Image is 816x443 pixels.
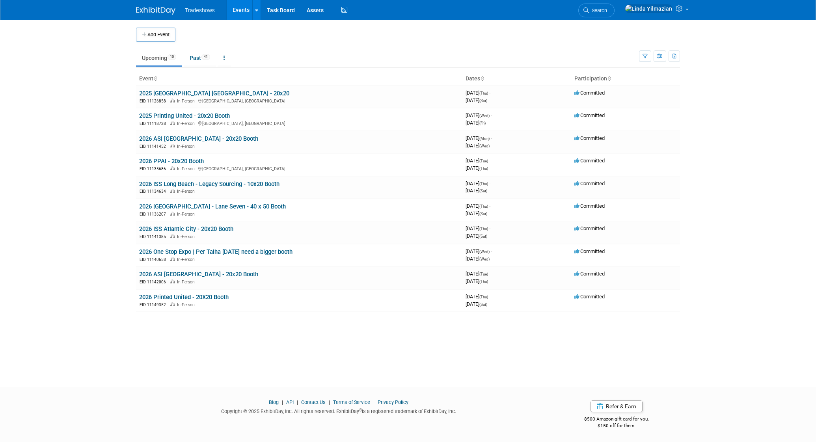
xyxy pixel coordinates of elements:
span: EID: 11142006 [140,280,169,284]
span: Committed [574,203,605,209]
span: - [489,271,490,277]
span: EID: 11126858 [140,99,169,103]
a: Upcoming10 [136,50,182,65]
span: [DATE] [466,135,492,141]
span: [DATE] [466,112,492,118]
span: Committed [574,112,605,118]
span: | [327,399,332,405]
a: 2025 [GEOGRAPHIC_DATA] [GEOGRAPHIC_DATA] - 20x20 [139,90,289,97]
span: In-Person [177,302,197,307]
a: Sort by Event Name [153,75,157,82]
span: - [489,203,490,209]
span: In-Person [177,144,197,149]
span: EID: 11141385 [140,235,169,239]
span: | [371,399,376,405]
a: Sort by Participation Type [607,75,611,82]
a: 2026 One Stop Expo | Per Talha [DATE] need a bigger booth [139,248,292,255]
span: | [295,399,300,405]
a: 2026 ASI [GEOGRAPHIC_DATA] - 20x20 Booth [139,271,258,278]
img: In-Person Event [170,302,175,306]
img: ExhibitDay [136,7,175,15]
span: [DATE] [466,120,486,126]
a: 2025 Printing United - 20x20 Booth [139,112,230,119]
span: (Thu) [479,91,488,95]
span: (Thu) [479,166,488,171]
img: In-Person Event [170,212,175,216]
div: [GEOGRAPHIC_DATA], [GEOGRAPHIC_DATA] [139,97,459,104]
a: Sort by Start Date [480,75,484,82]
img: In-Person Event [170,121,175,125]
span: - [491,112,492,118]
img: In-Person Event [170,257,175,261]
img: In-Person Event [170,99,175,102]
span: [DATE] [466,90,490,96]
span: - [489,225,490,231]
span: In-Person [177,279,197,285]
span: [DATE] [466,256,490,262]
span: Committed [574,294,605,300]
span: (Thu) [479,295,488,299]
span: (Sat) [479,302,487,307]
span: (Sat) [479,234,487,238]
span: [DATE] [466,210,487,216]
div: [GEOGRAPHIC_DATA], [GEOGRAPHIC_DATA] [139,165,459,172]
span: [DATE] [466,181,490,186]
span: EID: 11140658 [140,257,169,262]
span: - [491,248,492,254]
span: In-Person [177,121,197,126]
span: (Wed) [479,144,490,148]
span: (Sat) [479,212,487,216]
span: [DATE] [466,278,488,284]
a: API [286,399,294,405]
th: Event [136,72,462,86]
span: - [489,158,490,164]
span: (Mon) [479,136,490,141]
a: 2026 ASI [GEOGRAPHIC_DATA] - 20x20 Booth [139,135,258,142]
div: $150 off for them. [553,423,680,429]
span: Committed [574,90,605,96]
span: [DATE] [466,248,492,254]
a: Privacy Policy [378,399,408,405]
span: Committed [574,225,605,231]
span: - [491,135,492,141]
span: In-Person [177,99,197,104]
span: [DATE] [466,165,488,171]
a: 2026 [GEOGRAPHIC_DATA] - Lane Seven - 40 x 50 Booth [139,203,286,210]
th: Dates [462,72,571,86]
span: | [280,399,285,405]
span: - [489,294,490,300]
div: $500 Amazon gift card for you, [553,411,680,429]
span: Committed [574,271,605,277]
a: Past41 [184,50,216,65]
span: EID: 11136207 [140,212,169,216]
span: - [489,90,490,96]
span: (Sat) [479,99,487,103]
span: [DATE] [466,143,490,149]
img: In-Person Event [170,234,175,238]
span: (Fri) [479,121,486,125]
img: In-Person Event [170,189,175,193]
span: In-Person [177,234,197,239]
span: EID: 11149352 [140,303,169,307]
a: 2026 ISS Long Beach - Legacy Sourcing - 10x20 Booth [139,181,279,188]
span: [DATE] [466,158,490,164]
th: Participation [571,72,680,86]
span: [DATE] [466,233,487,239]
span: Tradeshows [185,7,215,13]
span: Committed [574,158,605,164]
span: (Wed) [479,249,490,254]
span: (Wed) [479,114,490,118]
span: - [489,181,490,186]
span: (Thu) [479,182,488,186]
img: In-Person Event [170,144,175,148]
span: [DATE] [466,294,490,300]
span: [DATE] [466,225,490,231]
span: (Thu) [479,279,488,284]
span: In-Person [177,189,197,194]
span: [DATE] [466,188,487,194]
a: Terms of Service [333,399,370,405]
span: Committed [574,248,605,254]
span: Committed [574,135,605,141]
span: (Tue) [479,272,488,276]
span: In-Person [177,212,197,217]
